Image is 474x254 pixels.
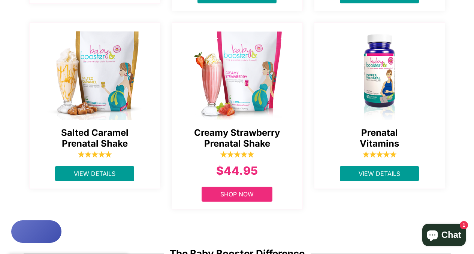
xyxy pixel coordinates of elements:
[363,150,396,158] img: 5_stars-1-1646348089739_1200x.png
[179,128,295,149] span: Creamy Strawberry Prenatal Shake
[359,170,400,177] span: View Details
[30,23,161,120] a: Salted Caramel Prenatal Shake - Ships Same Day
[220,150,254,158] img: 5_stars-1-1646348089739_1200x.png
[55,166,134,181] a: View Details
[11,220,61,243] button: Rewards
[322,128,437,149] span: Prenatal Vitamins
[30,27,161,120] img: Salted Caramel Prenatal Shake - Ships Same Day
[74,170,115,177] span: View Details
[420,224,468,248] inbox-online-store-chat: Shopify online store chat
[202,187,272,202] a: Shop Now
[78,150,112,158] img: 5_stars-1-1646348089739_1200x.png
[172,23,303,120] a: Creamy Strawberry Prenatal Shake - Ships Same Day
[172,27,303,120] img: Creamy Strawberry Prenatal Shake - Ships Same Day
[314,23,446,120] a: Proper Prenatal Vitamin - Ships Same Day
[340,166,419,181] a: View Details
[37,128,153,149] span: Salted Caramel Prenatal Shake
[220,190,254,198] span: Shop Now
[179,162,295,179] div: $44.95
[314,27,446,120] img: Proper Prenatal Vitamin - Ships Same Day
